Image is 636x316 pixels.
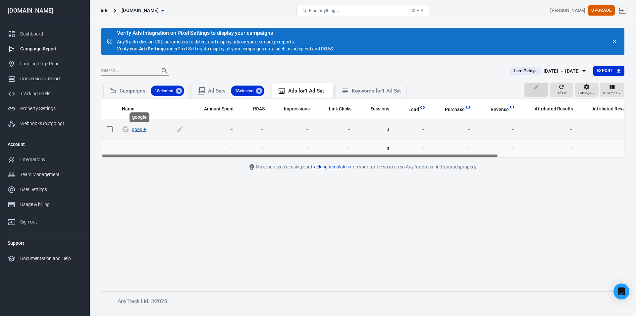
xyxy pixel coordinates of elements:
[2,167,87,182] a: Team Management
[329,105,351,113] span: The number of clicks on links within the ad that led to advertiser-specified destinations
[535,105,573,113] span: The total conversions attributed according to your ad network (Facebook, Google, etc.)
[20,60,82,67] div: Landing Page Report
[593,66,624,76] button: Export
[578,90,591,96] span: Settings
[371,106,390,112] span: Sessions
[362,126,390,133] span: 3
[231,88,258,94] span: 1 Selected
[253,106,265,112] span: ROAS
[2,136,87,152] li: Account
[509,104,515,110] svg: This column is calculated from AnyTrack real-time data
[195,105,234,113] span: The estimated total amount of money you've spent on your campaign, ad set or ad during its schedule.
[20,186,82,193] div: User Settings
[178,45,205,52] a: Pixel Settings
[556,90,567,96] span: Refresh
[511,68,539,74] span: Last 7 days
[244,146,265,152] span: －
[535,106,573,112] span: Attributed Results
[436,126,471,133] span: －
[411,8,423,13] div: ⌘ + K
[275,126,310,133] span: －
[400,146,426,152] span: －
[419,104,426,111] svg: This column is calculated from AnyTrack real-time data
[320,146,351,152] span: －
[2,116,87,131] a: Webhooks (outgoing)
[100,7,108,14] div: Ads
[130,112,149,122] div: google
[584,126,633,133] span: －
[526,146,573,152] span: －
[122,6,159,15] span: uspromodeals.shop
[584,146,633,152] span: －
[400,126,426,133] span: －
[2,86,87,101] a: Tracking Pixels
[2,197,87,212] a: Usage & billing
[117,30,334,36] div: Verify Ads Integration on Pixel Settings to display your campaigns
[151,88,178,94] span: 1 Selected
[157,63,173,79] button: Search
[2,182,87,197] a: User Settings
[288,88,328,95] div: Ads for 1 Ad Set
[284,106,310,112] span: Impressions
[491,105,509,113] span: Total revenue calculated by AnyTrack.
[20,120,82,127] div: Webhooks (outgoing)
[600,83,624,97] button: Columns
[588,5,615,16] button: Upgrade
[400,106,419,113] span: Lead
[610,37,619,46] button: close
[2,101,87,116] a: Property Settings
[122,125,129,133] svg: Google
[526,126,573,133] span: －
[615,3,631,19] a: Sign out
[2,56,87,71] a: Landing Page Report
[575,83,599,97] button: Settings
[491,106,509,113] span: Revenue
[445,106,465,113] span: Purchase
[20,31,82,37] div: Dashboard
[362,146,390,152] span: 3
[603,90,617,96] span: Columns
[101,98,624,158] div: scrollable content
[151,86,185,96] div: 1Selected
[20,255,82,262] div: Documentation and Help
[244,126,265,133] span: －
[20,201,82,208] div: Usage & billing
[208,86,264,96] div: Ad Sets
[118,297,614,305] h6: AnyTrack Ltd. © 2025
[436,146,471,152] span: －
[482,146,516,152] span: －
[20,105,82,112] div: Property Settings
[465,104,471,111] svg: This column is calculated from AnyTrack real-time data
[275,105,310,113] span: The number of times your ads were on screen.
[550,7,585,14] div: Account id: ZEcG5EfO
[101,67,154,75] input: Search...
[2,27,87,41] a: Dashboard
[20,156,82,163] div: Integrations
[584,105,633,113] span: The total revenue attributed according to your ad network (Facebook, Google, etc.)
[20,171,82,178] div: Team Management
[329,106,351,112] span: Link Clicks
[132,127,147,131] span: google
[117,31,334,52] div: AnyTrack relies on URL parameters to detect and display ads on your campaign reports. Verify your...
[284,105,310,113] span: The number of times your ads were on screen.
[613,284,629,299] div: Open Intercom Messenger
[20,90,82,97] div: Tracking Pixels
[352,88,401,95] div: Keywords for 1 Ad Set
[482,126,516,133] span: －
[296,5,429,16] button: Find anything...⌘ + K
[2,41,87,56] a: Campaign Report
[204,106,234,112] span: Amount Spent
[195,126,234,133] span: －
[550,83,573,97] button: Refresh
[362,106,390,112] span: Sessions
[20,45,82,52] div: Campaign Report
[120,86,184,96] div: Campaigns
[119,4,167,17] button: [DOMAIN_NAME]
[309,8,339,13] span: Find anything...
[2,212,87,229] a: Sign out
[275,146,310,152] span: －
[2,8,87,14] div: [DOMAIN_NAME]
[311,163,352,170] a: tracking template
[408,106,419,113] span: Lead
[544,67,580,75] div: [DATE] － [DATE]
